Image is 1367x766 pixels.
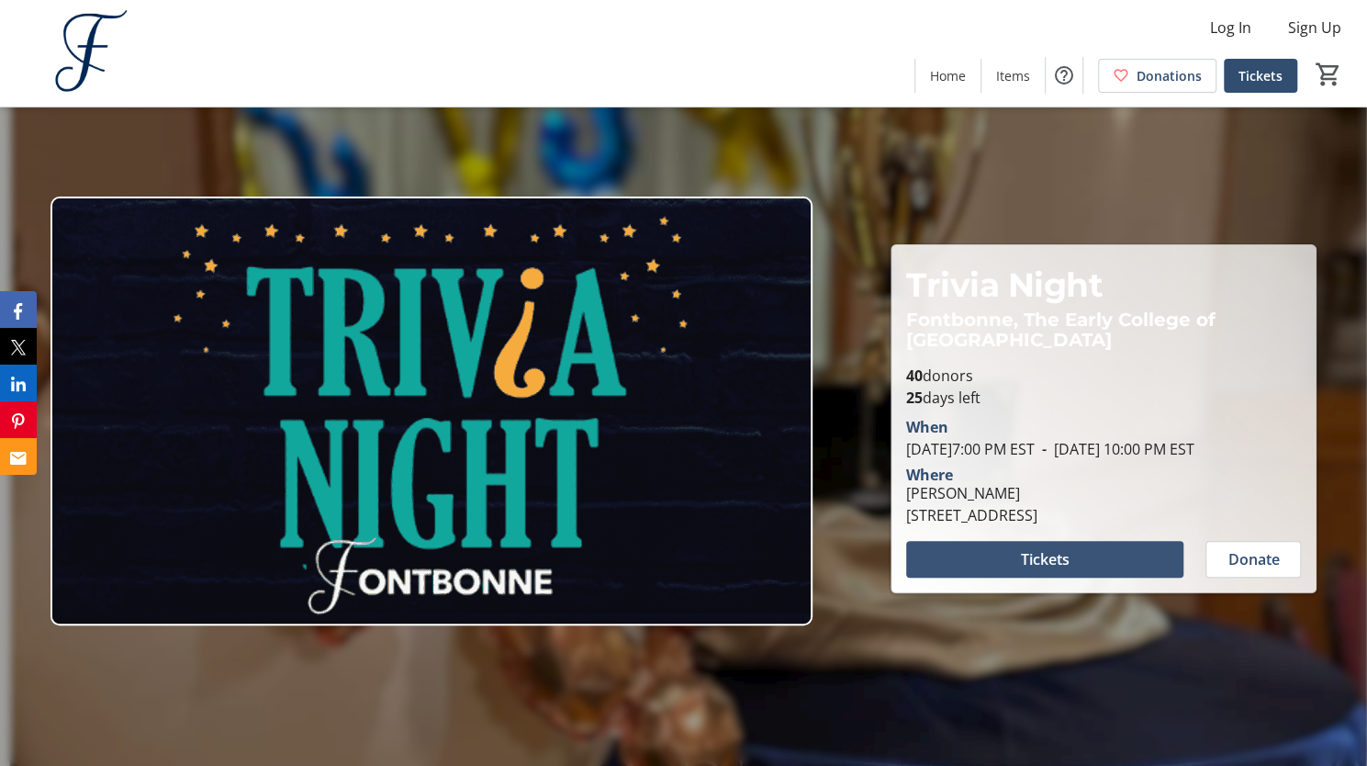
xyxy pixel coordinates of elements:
[1224,59,1297,93] a: Tickets
[1210,17,1251,39] span: Log In
[11,7,174,99] img: Fontbonne, The Early College of Boston's Logo
[930,66,966,85] span: Home
[906,416,948,438] div: When
[1137,66,1202,85] span: Donations
[1227,548,1279,570] span: Donate
[906,482,1037,504] div: [PERSON_NAME]
[1312,58,1345,91] button: Cart
[906,366,923,386] b: 40
[996,66,1030,85] span: Items
[1238,66,1283,85] span: Tickets
[906,467,953,482] div: Where
[1021,548,1070,570] span: Tickets
[1035,439,1194,459] span: [DATE] 10:00 PM EST
[1098,59,1216,93] a: Donations
[1195,13,1266,42] button: Log In
[1046,57,1082,94] button: Help
[906,387,1301,409] p: days left
[50,197,813,625] img: Campaign CTA Media Photo
[915,59,980,93] a: Home
[906,504,1037,526] div: [STREET_ADDRESS]
[981,59,1045,93] a: Items
[1205,541,1301,578] button: Donate
[906,365,1301,387] p: donors
[1035,439,1054,459] span: -
[906,439,1035,459] span: [DATE] 7:00 PM EST
[906,388,923,408] span: 25
[906,541,1183,578] button: Tickets
[906,309,1221,351] span: Fontbonne, The Early College of [GEOGRAPHIC_DATA]
[1273,13,1356,42] button: Sign Up
[1288,17,1341,39] span: Sign Up
[906,265,1103,305] span: Trivia Night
